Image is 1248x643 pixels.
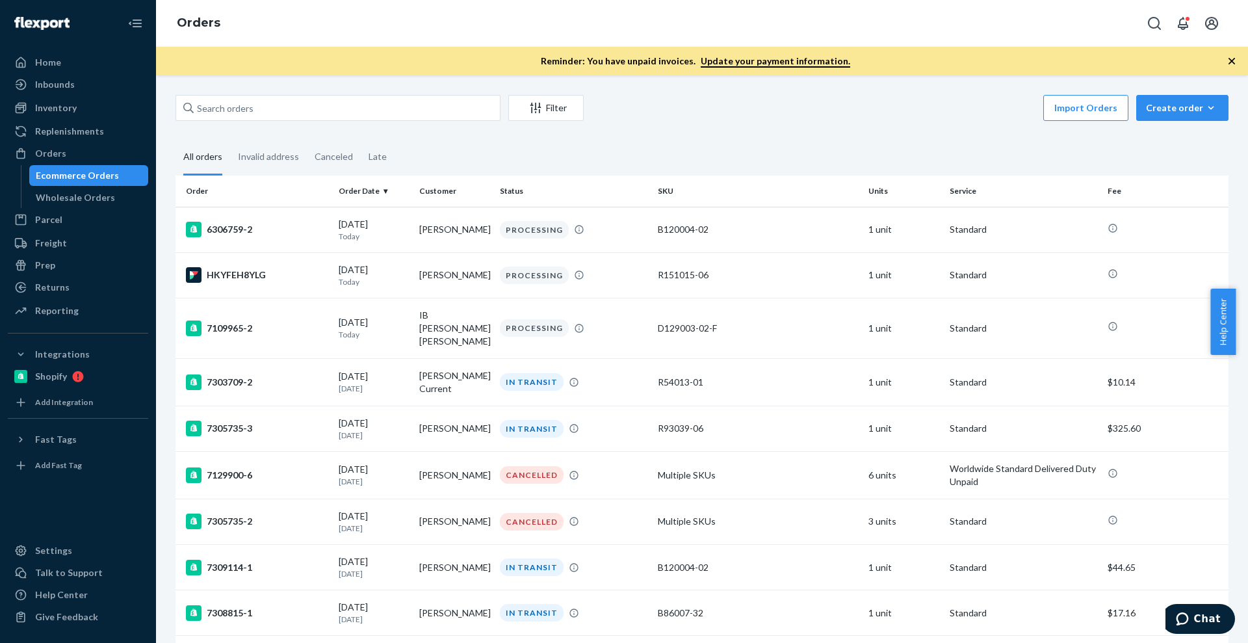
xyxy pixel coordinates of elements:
[8,455,148,476] a: Add Fast Tag
[333,176,414,207] th: Order Date
[186,467,328,483] div: 7129900-6
[863,252,944,298] td: 1 unit
[8,143,148,164] a: Orders
[35,101,77,114] div: Inventory
[186,605,328,621] div: 7308815-1
[339,231,409,242] p: Today
[500,420,564,438] div: IN TRANSIT
[863,298,944,358] td: 1 unit
[35,460,82,471] div: Add Fast Tag
[414,358,495,406] td: [PERSON_NAME] Current
[658,607,858,620] div: B86007-32
[166,5,231,42] ol: breadcrumbs
[29,187,149,208] a: Wholesale Orders
[1102,590,1228,636] td: $17.16
[701,55,850,68] a: Update your payment information.
[8,344,148,365] button: Integrations
[1136,95,1228,121] button: Create order
[339,276,409,287] p: Today
[339,417,409,441] div: [DATE]
[863,499,944,544] td: 3 units
[863,358,944,406] td: 1 unit
[8,300,148,321] a: Reporting
[339,601,409,625] div: [DATE]
[950,515,1097,528] p: Standard
[186,421,328,436] div: 7305735-3
[1210,289,1236,355] button: Help Center
[339,329,409,340] p: Today
[653,499,863,544] td: Multiple SKUs
[950,269,1097,282] p: Standard
[186,514,328,529] div: 7305735-2
[414,298,495,358] td: IB [PERSON_NAME] [PERSON_NAME]
[863,176,944,207] th: Units
[8,392,148,413] a: Add Integration
[1170,10,1196,36] button: Open notifications
[863,545,944,590] td: 1 unit
[950,223,1097,236] p: Standard
[1146,101,1219,114] div: Create order
[238,140,299,174] div: Invalid address
[35,213,62,226] div: Parcel
[35,433,77,446] div: Fast Tags
[500,513,564,531] div: CANCELLED
[35,125,104,138] div: Replenishments
[339,383,409,394] p: [DATE]
[1199,10,1225,36] button: Open account menu
[339,523,409,534] p: [DATE]
[8,429,148,450] button: Fast Tags
[35,78,75,91] div: Inbounds
[8,277,148,298] a: Returns
[35,397,93,408] div: Add Integration
[8,584,148,605] a: Help Center
[1102,406,1228,451] td: $325.60
[419,185,489,196] div: Customer
[414,545,495,590] td: [PERSON_NAME]
[414,207,495,252] td: [PERSON_NAME]
[1102,545,1228,590] td: $44.65
[863,451,944,499] td: 6 units
[500,466,564,484] div: CANCELLED
[339,316,409,340] div: [DATE]
[8,98,148,118] a: Inventory
[339,614,409,625] p: [DATE]
[944,176,1102,207] th: Service
[8,233,148,254] a: Freight
[339,370,409,394] div: [DATE]
[186,321,328,336] div: 7109965-2
[653,176,863,207] th: SKU
[500,319,569,337] div: PROCESSING
[1043,95,1128,121] button: Import Orders
[315,140,353,174] div: Canceled
[414,451,495,499] td: [PERSON_NAME]
[950,462,1097,488] p: Worldwide Standard Delivered Duty Unpaid
[950,376,1097,389] p: Standard
[950,561,1097,574] p: Standard
[35,259,55,272] div: Prep
[509,101,583,114] div: Filter
[8,209,148,230] a: Parcel
[541,55,850,68] p: Reminder: You have unpaid invoices.
[658,561,858,574] div: B120004-02
[653,451,863,499] td: Multiple SKUs
[186,374,328,390] div: 7303709-2
[658,223,858,236] div: B120004-02
[500,373,564,391] div: IN TRANSIT
[508,95,584,121] button: Filter
[186,222,328,237] div: 6306759-2
[339,218,409,242] div: [DATE]
[35,610,98,623] div: Give Feedback
[658,269,858,282] div: R151015-06
[14,17,70,30] img: Flexport logo
[339,263,409,287] div: [DATE]
[183,140,222,176] div: All orders
[35,304,79,317] div: Reporting
[35,588,88,601] div: Help Center
[35,281,70,294] div: Returns
[863,406,944,451] td: 1 unit
[36,191,115,204] div: Wholesale Orders
[414,252,495,298] td: [PERSON_NAME]
[177,16,220,30] a: Orders
[658,376,858,389] div: R54013-01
